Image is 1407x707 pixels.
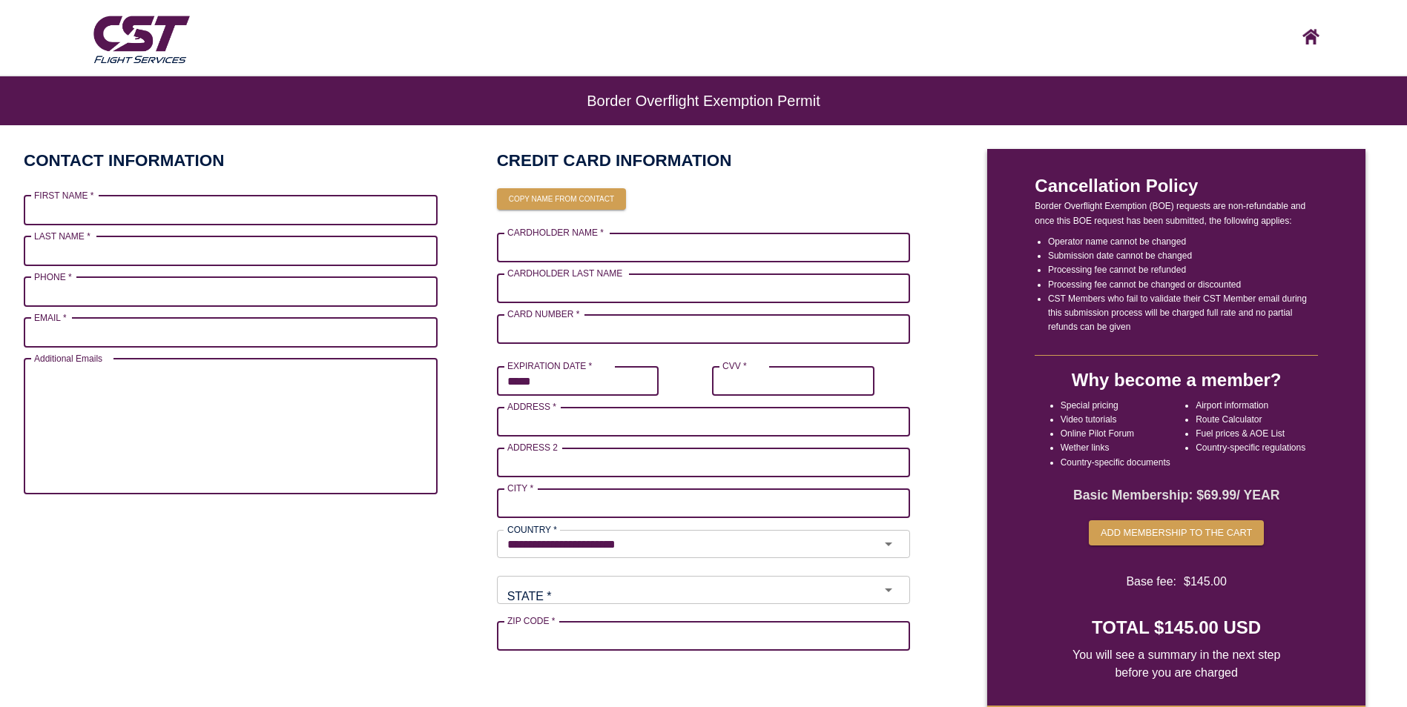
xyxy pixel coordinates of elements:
[507,482,533,494] label: CITY *
[1064,646,1290,682] span: You will see a summary in the next step before you are charged
[1092,615,1261,640] h4: TOTAL $145.00 USD
[1061,427,1170,441] li: Online Pilot Forum
[34,189,93,202] label: FIRST NAME *
[507,614,555,627] label: ZIP CODE *
[1035,173,1318,199] p: Cancellation Policy
[1089,520,1264,545] button: Add membership to the cart
[497,149,911,172] h2: CREDIT CARD INFORMATION
[59,100,1348,102] h6: Border Overflight Exemption Permit
[507,359,592,372] label: EXPIRATION DATE *
[1126,573,1176,591] span: Base fee:
[34,230,90,242] label: LAST NAME *
[1184,573,1227,591] span: $ 145.00
[1061,441,1170,455] li: Wether links
[1048,249,1318,263] li: Submission date cannot be changed
[1061,456,1170,470] li: Country-specific documents
[1035,199,1318,229] span: Border Overflight Exemption (BOE) requests are non-refundable and once this BOE request has been ...
[34,311,67,324] label: EMAIL *
[1072,368,1282,393] h4: Why become a member?
[872,580,906,600] button: Open
[1196,399,1305,413] li: Airport information
[507,523,557,536] label: COUNTRY *
[34,352,102,365] label: Additional Emails
[34,270,72,283] label: PHONE *
[1048,263,1318,277] li: Processing fee cannot be refunded
[1196,441,1305,455] li: Country-specific regulations
[34,497,427,511] p: Up to X email addresses separated by a comma
[872,534,906,554] button: Open
[1048,292,1318,335] li: CST Members who fail to validate their CST Member email during this submission process will be ch...
[1073,488,1279,502] strong: Basic Membership: $ 69.99 / YEAR
[24,149,224,172] h2: CONTACT INFORMATION
[497,188,626,210] button: Copy name from contact
[507,226,604,239] label: CARDHOLDER NAME *
[1196,413,1305,427] li: Route Calculator
[1196,427,1305,441] li: Fuel prices & AOE List
[1048,278,1318,292] li: Processing fee cannot be changed or discounted
[1061,399,1170,413] li: Special pricing
[507,441,558,454] label: ADDRESS 2
[90,10,193,67] img: CST Flight Services logo
[1061,413,1170,427] li: Video tutorials
[507,308,579,320] label: CARD NUMBER *
[507,267,622,279] label: CARDHOLDER LAST NAME
[507,400,556,413] label: ADDRESS *
[722,359,747,372] label: CVV *
[1048,235,1318,249] li: Operator name cannot be changed
[1302,29,1319,44] img: CST logo, click here to go home screen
